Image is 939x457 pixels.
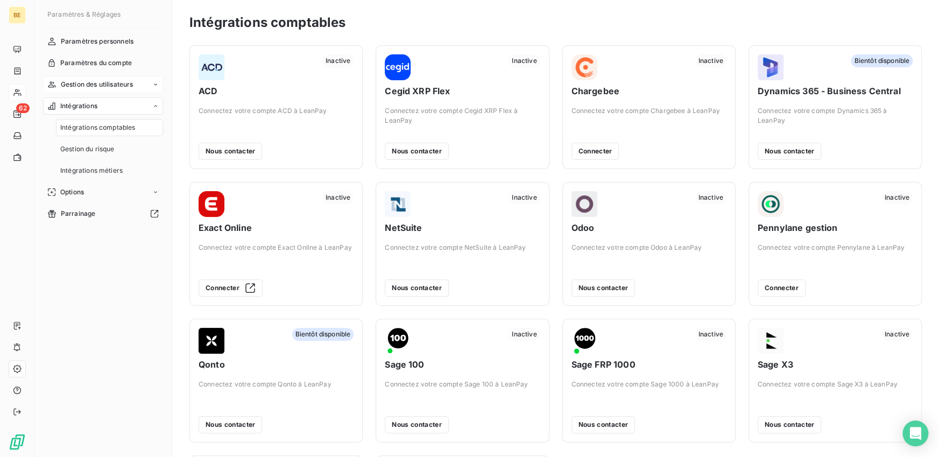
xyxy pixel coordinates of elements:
span: Inactive [695,328,726,341]
span: Connectez votre compte Sage X3 à LeanPay [758,379,913,389]
a: Parrainage [43,205,163,222]
a: Gestion du risque [56,140,163,158]
img: ACD logo [199,54,224,80]
span: Connectez votre compte NetSuite à LeanPay [385,243,540,252]
button: Nous contacter [758,416,821,433]
span: Connectez votre compte Cegid XRP Flex à LeanPay [385,106,540,125]
span: Chargebee [571,85,726,97]
span: Gestion du risque [60,144,115,154]
span: Inactive [509,54,540,67]
img: Qonto logo [199,328,224,354]
span: Intégrations métiers [60,166,123,175]
div: Open Intercom Messenger [902,420,928,446]
span: Dynamics 365 - Business Central [758,85,913,97]
a: Gestion des utilisateurs [43,76,163,93]
span: Intégrations comptables [60,123,135,132]
img: Sage X3 logo [758,328,783,354]
span: Connectez votre compte Exact Online à LeanPay [199,243,354,252]
span: ACD [199,85,354,97]
span: Bientôt disponible [851,54,913,67]
span: Connectez votre compte Sage 100 à LeanPay [385,379,540,389]
span: Paramètres & Réglages [47,10,121,18]
button: Connecter [758,279,806,297]
img: Chargebee logo [571,54,597,80]
span: Odoo [571,221,726,234]
span: 62 [16,103,30,113]
img: Sage FRP 1000 logo [571,328,597,354]
img: Odoo logo [571,191,597,217]
span: Connectez votre compte Dynamics 365 à LeanPay [758,106,913,125]
button: Nous contacter [385,416,448,433]
span: Inactive [509,191,540,204]
span: Exact Online [199,221,354,234]
img: Logo LeanPay [9,433,26,451]
span: Inactive [509,328,540,341]
span: Intégrations [60,101,97,111]
img: Exact Online logo [199,191,224,217]
a: IntégrationsIntégrations comptablesGestion du risqueIntégrations métiers [43,97,163,179]
button: Connecter [571,143,619,160]
span: Sage FRP 1000 [571,358,726,371]
span: Inactive [695,191,726,204]
span: Connectez votre compte Sage 1000 à LeanPay [571,379,726,389]
span: Inactive [695,54,726,67]
span: Qonto [199,358,354,371]
a: Intégrations comptables [56,119,163,136]
span: Gestion des utilisateurs [61,80,133,89]
span: Connectez votre compte Odoo à LeanPay [571,243,726,252]
div: BE [9,6,26,24]
img: Sage 100 logo [385,328,411,354]
span: Bientôt disponible [292,328,354,341]
span: Connectez votre compte Pennylane à LeanPay [758,243,913,252]
span: Parrainage [61,209,96,219]
button: Connecter [199,279,263,297]
a: Paramètres personnels [43,33,163,50]
span: Sage X3 [758,358,913,371]
h3: Intégrations comptables [189,13,345,32]
span: Cegid XRP Flex [385,85,540,97]
button: Nous contacter [571,416,635,433]
span: Inactive [881,191,913,204]
button: Nous contacter [385,143,448,160]
span: Paramètres du compte [60,58,132,68]
span: Connectez votre compte ACD à LeanPay [199,106,354,116]
img: Cegid XRP Flex logo [385,54,411,80]
span: NetSuite [385,221,540,234]
button: Nous contacter [571,279,635,297]
span: Inactive [322,54,354,67]
span: Pennylane gestion [758,221,913,234]
a: Intégrations métiers [56,162,163,179]
span: Paramètres personnels [61,37,133,46]
span: Sage 100 [385,358,540,371]
button: Nous contacter [385,279,448,297]
img: NetSuite logo [385,191,411,217]
span: Connectez votre compte Chargebee à LeanPay [571,106,726,116]
span: Inactive [322,191,354,204]
a: Options [43,184,163,201]
span: Options [60,187,84,197]
button: Nous contacter [758,143,821,160]
img: Pennylane gestion logo [758,191,783,217]
span: Inactive [881,328,913,341]
img: Dynamics 365 - Business Central logo [758,54,783,80]
span: Connectez votre compte Qonto à LeanPay [199,379,354,389]
a: 62 [9,106,25,123]
button: Nous contacter [199,416,262,433]
button: Nous contacter [199,143,262,160]
a: Paramètres du compte [43,54,163,72]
